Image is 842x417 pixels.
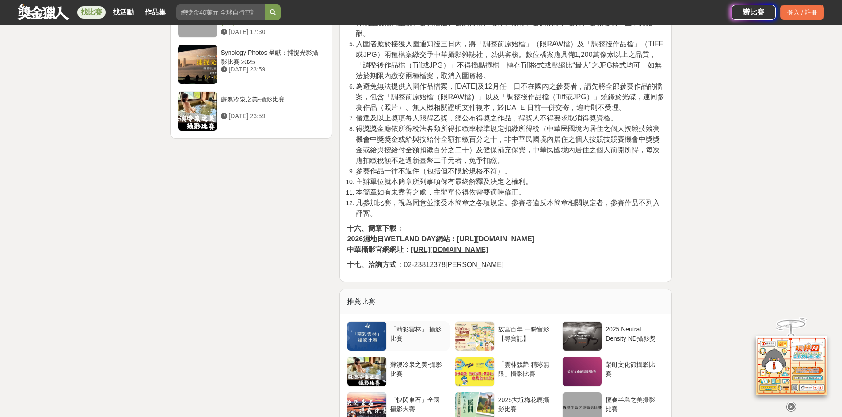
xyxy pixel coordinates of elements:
[756,336,827,394] img: d2146d9a-e6f6-4337-9592-8cefde37ba6b.png
[356,167,511,175] span: 參賽作品一律不退件（包括但不限於規格不符）。
[498,360,553,377] div: 「雲林競艷 精彩無限」攝影比賽
[221,112,322,121] div: [DATE] 23:59
[411,246,488,253] u: [URL][DOMAIN_NAME]
[390,395,446,412] div: 「快閃東石」全國攝影大賽
[356,114,617,122] span: 優選及以上獎項每人限得乙獎，經公布得獎之作品，得獎人不得要求取消得獎資格。
[347,235,457,243] strong: 2026濕地日WETLAND DAY網站：
[176,4,265,20] input: 總獎金40萬元 全球自行車設計比賽
[457,236,534,243] a: [URL][DOMAIN_NAME]
[356,83,664,111] span: 為避免無法提供入圍作品檔案，[DATE]及12月任一日不在國內之參賽者，請先將全部參賽作品的檔案，包含「調整前原始檔（限RAW檔 」以及「調整後作品檔（Tiff或JPG）」燒錄於光碟，連同參賽作...
[178,91,325,131] a: 蘇澳冷泉之美-攝影比賽 [DATE] 23:59
[356,40,663,79] span: 入圍者應於接獲入圍通知後三日內，將「調整前原始檔」（限RAW檔）及「調整後作品檔」（TIFF或JPG）兩種檔案繳交予中華攝影雜誌社，以供審核。數位檔案應具備1,200萬像素以上之品質，「調整後作...
[606,325,661,342] div: 2025 Neutral Density ND攝影獎
[457,235,534,243] u: [URL][DOMAIN_NAME]
[347,246,411,253] strong: 中華攝影官網網址：
[780,5,824,20] div: 登入 / 註冊
[221,27,322,37] div: [DATE] 17:30
[356,125,660,164] span: 得獎獎金應依所得稅法各類所得扣繳率標準規定扣繳所得稅（中華民國境內居住之個人按競技競賽機會中獎獎金或給與按給付全額扣繳百分之十，非中華民國境內居住之個人按競技競賽機會中獎獎金或給與按給付全額扣繳...
[455,321,557,351] a: 故宮百年 一瞬留影【尋寶記】
[340,289,671,314] div: 推薦比賽
[221,65,322,74] div: [DATE] 23:59
[347,261,503,268] span: 02-23812378[PERSON_NAME]
[732,5,776,20] a: 辦比賽
[356,8,660,37] span: 所有得獎作品之著作財產權，自公布得獎名單之日起歸屬主辧單位所有，包含且不限得利用著作原件或重製物為重製、公開播送、公開傳輸、改作、散布、公開展示、發行、公開發表，且不另給酬。
[356,188,526,196] span: 本簡章如有未盡善之處，主辦單位得依需要適時修正。
[109,6,137,19] a: 找活動
[471,93,478,101] strong: ）
[390,325,446,342] div: 「精彩雲林」 攝影比賽
[141,6,169,19] a: 作品集
[347,357,449,387] a: 蘇澳冷泉之美-攝影比賽
[498,395,553,412] div: 2025大坵梅花鹿攝影比賽
[347,225,404,232] strong: 十六、簡章下載：
[606,360,661,377] div: 榮町文化節攝影比賽
[606,395,661,412] div: 恆春半島之美攝影比賽
[390,360,446,377] div: 蘇澳冷泉之美-攝影比賽
[347,321,449,351] a: 「精彩雲林」 攝影比賽
[221,48,322,65] div: Synology Photos 呈獻：捕捉光影攝影比賽 2025
[498,325,553,342] div: 故宮百年 一瞬留影【尋寶記】
[77,6,106,19] a: 找比賽
[356,178,533,185] span: 主辦單位就本簡章所列事項保有最終解釋及決定之權利。
[455,357,557,387] a: 「雲林競艷 精彩無限」攝影比賽
[411,246,488,253] a: [URL][DOMAIN_NAME]
[562,357,664,387] a: 榮町文化節攝影比賽
[178,45,325,84] a: Synology Photos 呈獻：捕捉光影攝影比賽 2025 [DATE] 23:59
[356,199,660,217] span: 凡參加比賽，視為同意並接受本簡章之各項規定。參賽者違反本簡章相關規定者，參賽作品不列入評審。
[221,95,322,112] div: 蘇澳冷泉之美-攝影比賽
[562,321,664,351] a: 2025 Neutral Density ND攝影獎
[347,261,404,268] strong: 十七、洽詢方式：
